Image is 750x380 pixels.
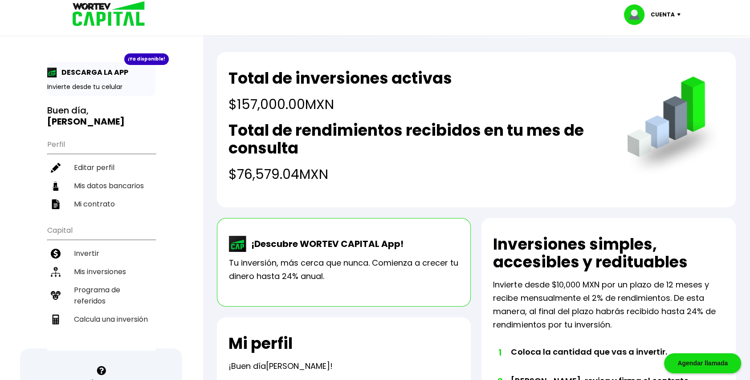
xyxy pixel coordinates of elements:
[47,134,155,213] ul: Perfil
[497,346,502,359] span: 1
[47,105,155,127] h3: Buen día,
[47,177,155,195] a: Mis datos bancarios
[47,220,155,351] ul: Capital
[675,13,687,16] img: icon-down
[51,267,61,277] img: inversiones-icon.6695dc30.svg
[651,8,675,21] p: Cuenta
[47,82,155,92] p: Invierte desde tu celular
[47,68,57,77] img: app-icon
[47,244,155,263] a: Invertir
[493,235,724,271] h2: Inversiones simples, accesibles y redituables
[57,67,128,78] p: DESCARGA LA APP
[228,121,609,157] h2: Total de rendimientos recibidos en tu mes de consulta
[47,281,155,310] a: Programa de referidos
[623,77,724,178] img: grafica.516fef24.png
[229,236,247,252] img: wortev-capital-app-icon
[228,164,609,184] h4: $76,579.04 MXN
[247,237,404,251] p: ¡Descubre WORTEV CAPITAL App!
[229,256,459,283] p: Tu inversión, más cerca que nunca. Comienza a crecer tu dinero hasta 24% anual.
[47,158,155,177] a: Editar perfil
[228,94,452,114] h4: $157,000.00 MXN
[51,181,61,191] img: datos-icon.10cf9172.svg
[228,69,452,87] h2: Total de inversiones activas
[51,199,61,209] img: contrato-icon.f2db500c.svg
[47,195,155,213] a: Mi contrato
[51,163,61,173] img: editar-icon.952d3147.svg
[47,310,155,328] a: Calcula una inversión
[266,360,330,372] span: [PERSON_NAME]
[664,353,741,373] div: Agendar llamada
[624,4,651,25] img: profile-image
[228,360,333,373] p: ¡Buen día !
[124,53,169,65] div: ¡Ya disponible!
[228,335,293,352] h2: Mi perfil
[51,291,61,300] img: recomiendanos-icon.9b8e9327.svg
[511,346,701,375] li: Coloca la cantidad que vas a invertir.
[47,263,155,281] a: Mis inversiones
[493,278,724,331] p: Invierte desde $10,000 MXN por un plazo de 12 meses y recibe mensualmente el 2% de rendimientos. ...
[47,115,125,128] b: [PERSON_NAME]
[51,315,61,324] img: calculadora-icon.17d418c4.svg
[51,249,61,259] img: invertir-icon.b3b967d7.svg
